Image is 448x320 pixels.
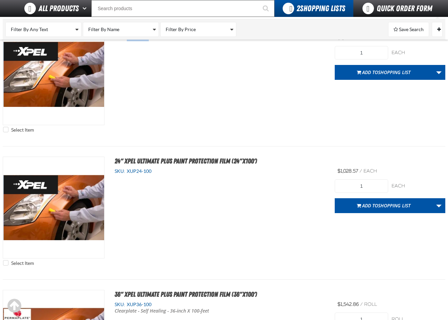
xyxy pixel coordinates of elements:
span: Add to [362,202,410,209]
label: Select Item [3,127,34,133]
span: Shopping List [378,69,410,75]
div: each [392,50,445,56]
button: Filter By Price [160,22,236,37]
input: Product Quantity [335,179,388,193]
strong: 2 [297,4,300,13]
span: / [360,301,363,307]
: View Details of the 24" XPEL ULTIMATE PLUS Paint Protection Film (24"x100') [3,157,104,258]
input: Select Item [3,260,8,266]
span: Filter By Price [166,27,196,32]
img: 24" XPEL ULTIMATE PLUS Paint Protection Film (24"x100') [3,157,104,258]
span: roll [364,301,377,307]
img: 60" XPEL ULTIMATE PLUS Paint Protection Film (60"x50') [3,24,104,125]
div: SKU: [115,301,325,308]
span: All Products [39,2,79,15]
a: More Actions [432,65,445,80]
span: XUP36-100 [125,302,151,307]
span: Shopping List [378,202,410,209]
span: Clearplate - Self Healing - 36-inch X 100-feet [115,307,209,314]
button: Add toShopping List [335,198,433,213]
span: Add to [362,69,410,75]
a: More Actions [432,198,445,213]
span: Manage Filters [437,29,441,31]
button: Expand or Collapse Saved Search drop-down to save a search query [388,22,429,37]
a: 24" XPEL ULTIMATE PLUS Paint Protection Film (24"x100') [115,157,257,165]
a: 36" XPEL ULTIMATE PLUS Paint Protection Film (36"x100') [115,290,257,298]
span: Save Search [399,27,424,32]
span: / [359,168,362,174]
button: Filter By Any Text [5,22,81,37]
span: $1,028.57 [337,168,358,174]
input: Product Quantity [335,46,388,60]
div: SKU: [115,168,325,175]
span: Filter By Any Text [11,27,48,32]
input: Select Item [3,127,8,132]
button: Expand or Collapse Filter Management drop-down [432,22,443,37]
div: each [392,183,445,189]
div: Scroll to the top [7,298,22,313]
span: Filter By Name [88,27,119,32]
: View Details of the 60" XPEL ULTIMATE PLUS Paint Protection Film (60"x50') [3,24,104,125]
span: $1,542.86 [337,301,359,307]
label: Select Item [3,260,34,267]
span: each [363,168,377,174]
span: Shopping Lists [297,4,345,13]
button: Add toShopping List [335,65,433,80]
button: Filter By Name [83,22,159,37]
span: XUP24-100 [125,168,151,174]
